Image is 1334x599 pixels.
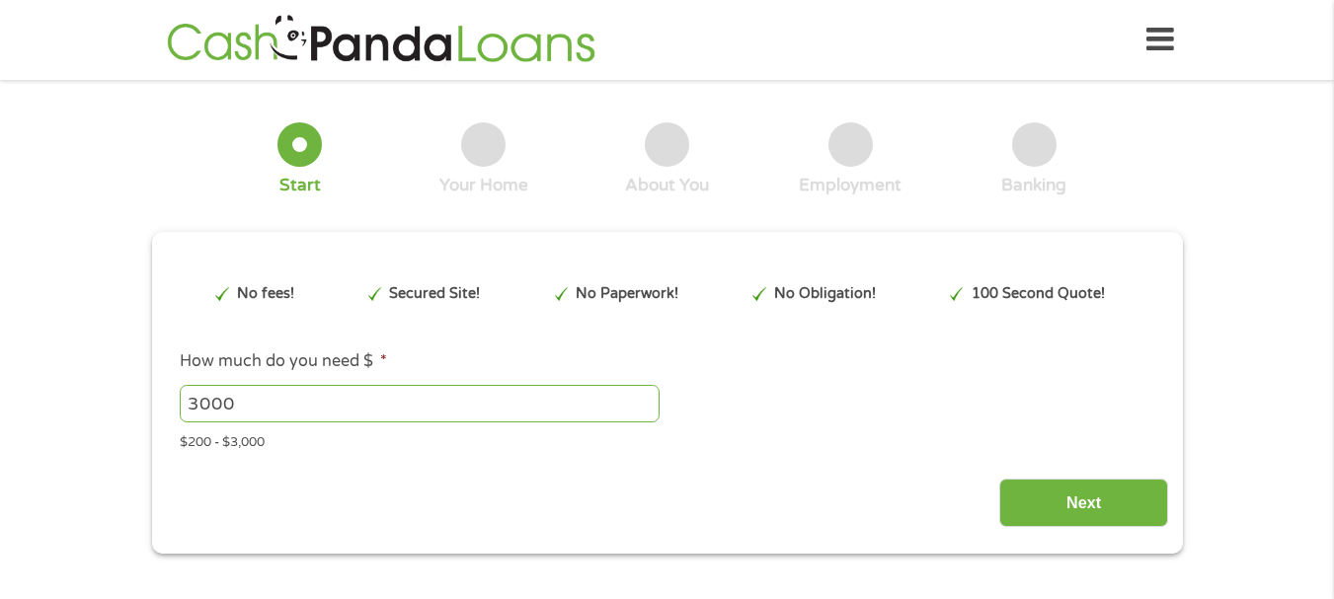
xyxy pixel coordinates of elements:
p: 100 Second Quote! [972,283,1105,305]
p: No Paperwork! [576,283,678,305]
input: Next [999,479,1168,527]
p: Secured Site! [389,283,480,305]
p: No Obligation! [774,283,876,305]
div: $200 - $3,000 [180,426,1153,453]
div: Employment [799,175,902,196]
div: About You [625,175,709,196]
div: Your Home [439,175,528,196]
img: GetLoanNow Logo [161,12,601,68]
p: No fees! [237,283,294,305]
div: Start [279,175,321,196]
div: Banking [1001,175,1066,196]
label: How much do you need $ [180,351,387,372]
